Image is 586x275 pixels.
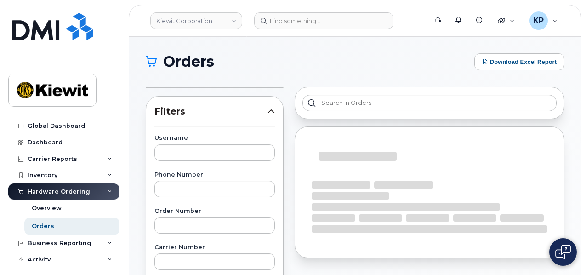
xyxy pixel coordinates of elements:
[154,208,275,214] label: Order Number
[163,55,214,69] span: Orders
[302,95,557,111] input: Search in orders
[154,105,267,118] span: Filters
[474,53,564,70] button: Download Excel Report
[154,172,275,178] label: Phone Number
[154,135,275,141] label: Username
[154,245,275,251] label: Carrier Number
[555,245,571,259] img: Open chat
